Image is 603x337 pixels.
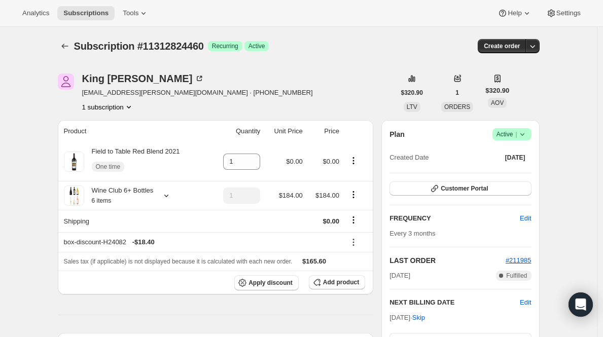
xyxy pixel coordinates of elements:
span: Settings [556,9,581,17]
span: $184.00 [279,192,303,199]
span: | [515,130,517,138]
span: LTV [407,103,417,110]
button: Customer Portal [389,181,531,196]
span: $320.90 [401,89,423,97]
button: Settings [540,6,587,20]
span: AOV [491,99,504,106]
div: Field to Table Red Blend 2021 [84,146,180,177]
button: Tools [117,6,155,20]
span: Help [508,9,521,17]
button: Analytics [16,6,55,20]
span: $184.00 [315,192,339,199]
a: #211985 [506,256,531,264]
button: Create order [478,39,526,53]
span: $165.60 [302,257,326,265]
small: 6 items [92,197,112,204]
span: Analytics [22,9,49,17]
th: Product [58,120,211,142]
button: Shipping actions [345,214,362,226]
span: $0.00 [323,158,339,165]
span: ORDERS [444,103,470,110]
span: $320.90 [485,86,509,96]
span: Active [249,42,265,50]
button: Help [491,6,538,20]
h2: FREQUENCY [389,213,520,223]
span: $0.00 [286,158,303,165]
div: box-discount-H24082 [64,237,339,247]
span: Subscriptions [63,9,109,17]
button: $320.90 [395,86,429,100]
button: Product actions [345,189,362,200]
h2: Plan [389,129,405,139]
th: Quantity [210,120,263,142]
span: Skip [412,313,425,323]
span: Customer Portal [441,184,488,193]
div: King [PERSON_NAME] [82,73,205,84]
button: 1 [449,86,465,100]
span: Created Date [389,153,429,163]
span: Apply discount [249,279,293,287]
button: Apply discount [234,275,299,290]
h2: NEXT BILLING DATE [389,297,520,308]
button: #211985 [506,255,531,266]
div: Wine Club 6+ Bottles [84,185,154,206]
span: Tools [123,9,138,17]
button: Skip [406,310,431,326]
span: [EMAIL_ADDRESS][PERSON_NAME][DOMAIN_NAME] · [PHONE_NUMBER] [82,88,313,98]
div: Open Intercom Messenger [569,292,593,317]
span: Fulfilled [506,272,527,280]
th: Price [306,120,342,142]
button: Product actions [82,102,134,112]
span: King Williams [58,73,74,90]
th: Unit Price [263,120,306,142]
h2: LAST ORDER [389,255,506,266]
span: - $18.40 [132,237,155,247]
th: Shipping [58,210,211,232]
span: Every 3 months [389,230,435,237]
button: Edit [520,297,531,308]
span: Edit [520,213,531,223]
button: Subscriptions [57,6,115,20]
span: Recurring [212,42,238,50]
button: Product actions [345,155,362,166]
button: Edit [514,210,537,227]
span: Active [496,129,527,139]
span: [DATE] [505,154,525,162]
button: Add product [309,275,365,289]
button: [DATE] [499,151,531,165]
span: Add product [323,278,359,286]
button: Subscriptions [58,39,72,53]
span: Sales tax (if applicable) is not displayed because it is calculated with each new order. [64,258,293,265]
span: One time [96,163,121,171]
span: $0.00 [323,217,339,225]
span: 1 [455,89,459,97]
span: Subscription #11312824460 [74,41,204,52]
span: Create order [484,42,520,50]
span: [DATE] · [389,314,425,321]
span: [DATE] [389,271,410,281]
